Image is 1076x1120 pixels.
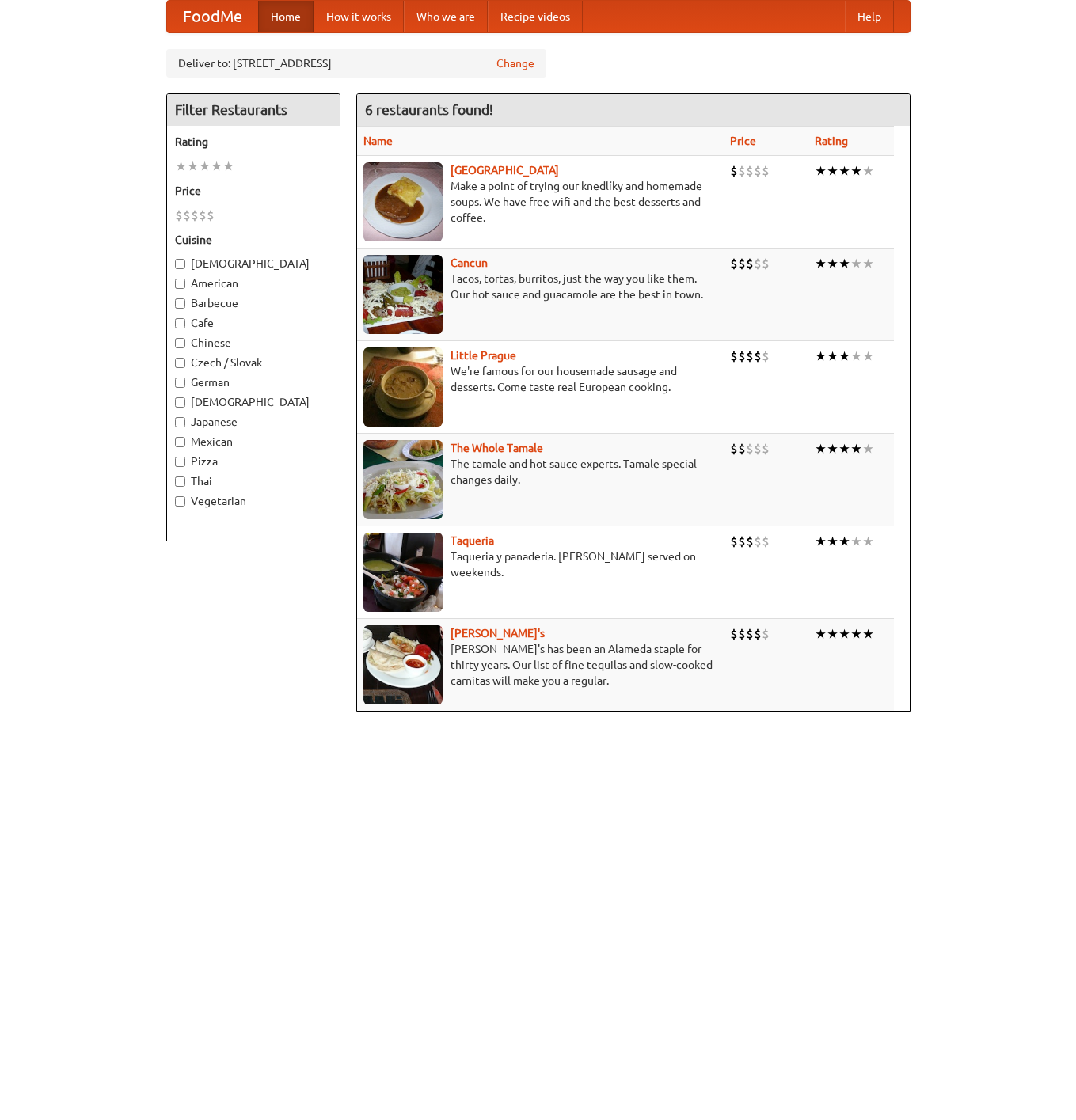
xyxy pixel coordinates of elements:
[838,533,850,550] li: ★
[730,135,756,147] a: Price
[754,625,762,643] li: $
[175,496,185,507] input: Vegetarian
[363,625,443,704] img: pedros.jpg
[488,1,583,32] a: Recipe videos
[187,158,199,175] li: ★
[738,625,746,643] li: $
[730,625,738,643] li: $
[175,338,185,348] input: Chinese
[815,625,827,643] li: ★
[175,374,332,390] label: German
[862,347,874,365] li: ★
[175,358,185,368] input: Czech / Slovak
[746,533,754,550] li: $
[815,255,827,272] li: ★
[175,417,185,427] input: Japanese
[207,207,215,224] li: $
[314,1,404,32] a: How it works
[754,440,762,457] li: $
[862,255,874,272] li: ★
[827,533,838,550] li: ★
[746,255,754,272] li: $
[496,55,534,71] a: Change
[211,158,222,175] li: ★
[451,349,516,362] a: Little Prague
[862,162,874,180] li: ★
[762,347,770,365] li: $
[175,493,332,509] label: Vegetarian
[451,534,494,547] a: Taqueria
[175,279,185,289] input: American
[451,256,488,269] a: Cancun
[762,440,770,457] li: $
[815,533,827,550] li: ★
[754,162,762,180] li: $
[746,162,754,180] li: $
[762,625,770,643] li: $
[191,207,199,224] li: $
[730,255,738,272] li: $
[451,442,543,454] a: The Whole Tamale
[738,162,746,180] li: $
[815,347,827,365] li: ★
[762,162,770,180] li: $
[175,207,183,224] li: $
[175,457,185,467] input: Pizza
[166,49,546,78] div: Deliver to: [STREET_ADDRESS]
[746,625,754,643] li: $
[838,162,850,180] li: ★
[730,347,738,365] li: $
[363,641,718,689] p: [PERSON_NAME]'s has been an Alameda staple for thirty years. Our list of fine tequilas and slow-c...
[762,255,770,272] li: $
[363,440,443,519] img: wholetamale.jpg
[746,347,754,365] li: $
[862,625,874,643] li: ★
[363,363,718,395] p: We're famous for our housemade sausage and desserts. Come taste real European cooking.
[838,625,850,643] li: ★
[175,378,185,388] input: German
[838,347,850,365] li: ★
[363,162,443,241] img: czechpoint.jpg
[845,1,894,32] a: Help
[175,434,332,450] label: Mexican
[363,271,718,302] p: Tacos, tortas, burritos, just the way you like them. Our hot sauce and guacamole are the best in ...
[850,347,862,365] li: ★
[730,440,738,457] li: $
[746,440,754,457] li: $
[738,440,746,457] li: $
[199,207,207,224] li: $
[738,533,746,550] li: $
[738,347,746,365] li: $
[175,397,185,408] input: [DEMOGRAPHIC_DATA]
[451,164,559,177] a: [GEOGRAPHIC_DATA]
[175,232,332,248] h5: Cuisine
[175,335,332,351] label: Chinese
[363,135,393,147] a: Name
[850,255,862,272] li: ★
[175,473,332,489] label: Thai
[363,549,718,580] p: Taqueria y panaderia. [PERSON_NAME] served on weekends.
[175,259,185,269] input: [DEMOGRAPHIC_DATA]
[730,162,738,180] li: $
[827,162,838,180] li: ★
[363,347,443,427] img: littleprague.jpg
[404,1,488,32] a: Who we are
[183,207,191,224] li: $
[363,456,718,488] p: The tamale and hot sauce experts. Tamale special changes daily.
[365,102,493,117] ng-pluralize: 6 restaurants found!
[175,295,332,311] label: Barbecue
[363,255,443,334] img: cancun.jpg
[815,135,848,147] a: Rating
[815,162,827,180] li: ★
[175,414,332,430] label: Japanese
[175,158,187,175] li: ★
[827,625,838,643] li: ★
[199,158,211,175] li: ★
[175,394,332,410] label: [DEMOGRAPHIC_DATA]
[175,454,332,469] label: Pizza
